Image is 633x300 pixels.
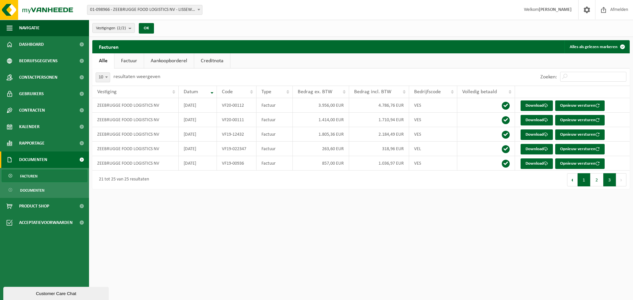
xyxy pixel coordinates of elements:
button: Next [616,173,626,186]
span: Vestigingen [96,23,126,33]
span: Documenten [20,184,45,197]
td: VES [409,98,457,113]
td: VEL [409,142,457,156]
span: Contracten [19,102,45,119]
button: OK [139,23,154,34]
td: 1.805,36 EUR [293,127,349,142]
td: [DATE] [179,127,217,142]
td: VF19-022347 [217,142,256,156]
span: Contactpersonen [19,69,57,86]
a: Creditnota [194,53,230,68]
td: Factuur [256,98,293,113]
div: 21 tot 25 van 25 resultaten [96,174,149,186]
button: Vestigingen(2/2) [92,23,135,33]
button: Opnieuw versturen [555,158,605,169]
button: 1 [578,173,590,186]
td: 2.184,49 EUR [349,127,409,142]
td: 1.414,00 EUR [293,113,349,127]
td: 3.956,00 EUR [293,98,349,113]
td: Factuur [256,113,293,127]
td: Factuur [256,127,293,142]
span: Bedrag ex. BTW [298,89,332,95]
count: (2/2) [117,26,126,30]
button: 3 [603,173,616,186]
td: 1.036,97 EUR [349,156,409,171]
strong: [PERSON_NAME] [539,7,572,12]
td: VES [409,156,457,171]
td: VES [409,113,457,127]
a: Documenten [2,184,87,196]
td: 1.710,94 EUR [349,113,409,127]
span: Kalender [19,119,40,135]
td: VF20-00112 [217,98,256,113]
td: VF19-00936 [217,156,256,171]
span: Vestiging [97,89,117,95]
label: Zoeken: [540,74,557,80]
td: [DATE] [179,156,217,171]
span: Datum [184,89,198,95]
iframe: chat widget [3,286,110,300]
td: Factuur [256,142,293,156]
h2: Facturen [92,40,125,53]
span: Facturen [20,170,38,182]
td: VES [409,127,457,142]
td: 263,60 EUR [293,142,349,156]
span: Gebruikers [19,86,44,102]
span: Dashboard [19,36,44,53]
a: Factuur [114,53,144,68]
button: Opnieuw versturen [555,100,605,111]
span: Bedrijfscode [414,89,441,95]
span: Acceptatievoorwaarden [19,214,73,231]
span: Volledig betaald [462,89,497,95]
button: Opnieuw versturen [555,144,605,154]
a: Download [521,158,553,169]
a: Alle [92,53,114,68]
td: [DATE] [179,113,217,127]
a: Download [521,100,553,111]
a: Download [521,144,553,154]
a: Download [521,115,553,125]
span: Bedrijfsgegevens [19,53,58,69]
td: Factuur [256,156,293,171]
span: Documenten [19,151,47,168]
a: Facturen [2,170,87,182]
td: ZEEBRUGGE FOOD LOGISTICS NV [92,113,179,127]
td: 857,00 EUR [293,156,349,171]
td: ZEEBRUGGE FOOD LOGISTICS NV [92,127,179,142]
label: resultaten weergeven [113,74,160,79]
span: Product Shop [19,198,49,214]
td: ZEEBRUGGE FOOD LOGISTICS NV [92,98,179,113]
span: Code [222,89,233,95]
a: Download [521,129,553,140]
button: 2 [590,173,603,186]
td: ZEEBRUGGE FOOD LOGISTICS NV [92,156,179,171]
span: 01-098966 - ZEEBRUGGE FOOD LOGISTICS NV - LISSEWEGE [87,5,202,14]
td: VF19-12432 [217,127,256,142]
td: [DATE] [179,98,217,113]
button: Opnieuw versturen [555,129,605,140]
button: Alles als gelezen markeren [564,40,629,53]
span: 10 [96,73,110,82]
td: [DATE] [179,142,217,156]
a: Aankoopborderel [144,53,194,68]
td: 318,96 EUR [349,142,409,156]
td: VF20-00111 [217,113,256,127]
span: Bedrag incl. BTW [354,89,391,95]
button: Opnieuw versturen [555,115,605,125]
span: Rapportage [19,135,45,151]
td: ZEEBRUGGE FOOD LOGISTICS NV [92,142,179,156]
td: 4.786,76 EUR [349,98,409,113]
span: Type [261,89,271,95]
span: Navigatie [19,20,40,36]
button: Previous [567,173,578,186]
